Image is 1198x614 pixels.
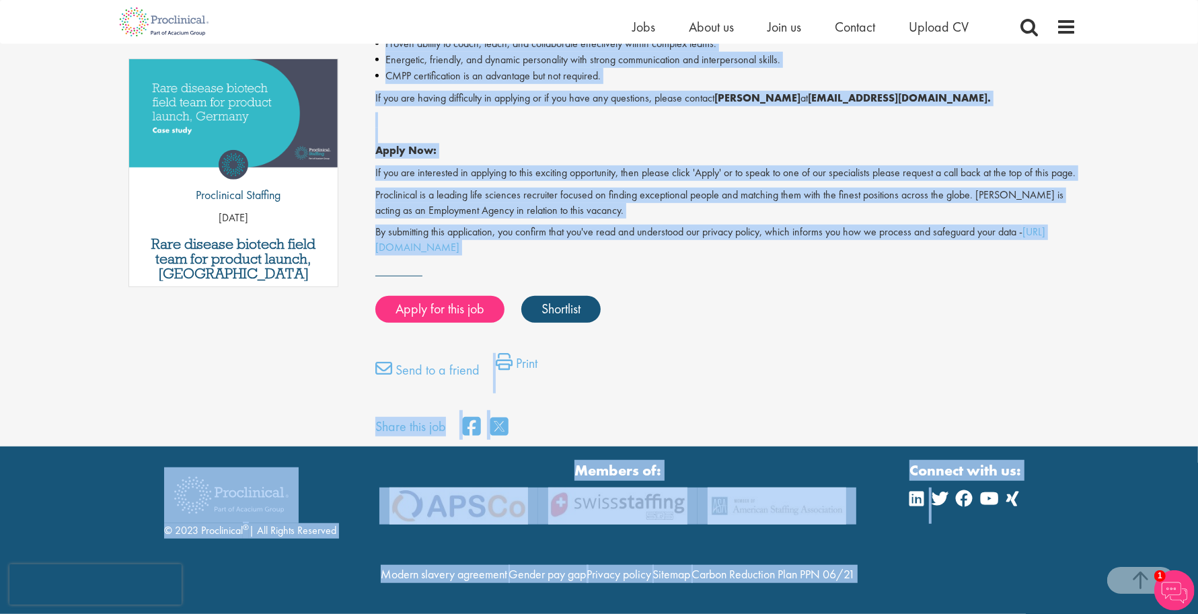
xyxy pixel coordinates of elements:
strong: Members of: [389,460,847,481]
a: Join us [768,18,802,36]
a: About us [689,18,735,36]
a: Carbon Reduction Plan PPN 06/21 [691,566,855,582]
a: share on facebook [463,413,480,442]
a: share on twitter [490,413,508,442]
p: If you are interested in applying to this exciting opportunity, then please click 'Apply' or to s... [375,165,1077,181]
a: Modern slavery agreement [381,566,507,582]
p: Proclinical is a leading life sciences recruiter focused on finding exceptional people and matchi... [375,188,1077,219]
li: Energetic, friendly, and dynamic personality with strong communication and interpersonal skills. [375,52,1077,68]
a: Print [496,353,537,380]
a: Sitemap [652,566,690,582]
li: CMPP certification is an advantage but not required. [375,68,1077,84]
a: Rare disease biotech field team for product launch, [GEOGRAPHIC_DATA] [136,237,332,281]
a: Link to a post [129,59,338,178]
a: Upload CV [909,18,969,36]
a: Gender pay gap [509,566,586,582]
img: Proclinical Staffing [219,150,248,180]
p: Proclinical Staffing [186,186,280,204]
a: Shortlist [521,296,601,323]
a: Contact [835,18,876,36]
img: APSCo [379,488,539,525]
a: [URL][DOMAIN_NAME] [375,225,1045,254]
p: [DATE] [129,210,338,226]
p: By submitting this application, you confirm that you've read and understood our privacy policy, w... [375,225,1077,256]
img: Proclinical Recruitment [164,467,299,523]
strong: [PERSON_NAME] [714,91,800,105]
strong: Apply Now: [375,143,437,157]
strong: [EMAIL_ADDRESS][DOMAIN_NAME]. [808,91,991,105]
img: Chatbot [1154,570,1195,611]
div: © 2023 Proclinical | All Rights Reserved [164,467,336,539]
img: APSCo [698,488,857,525]
a: Privacy policy [587,566,651,582]
span: 1 [1154,570,1166,582]
img: APSCo [538,488,698,525]
iframe: reCAPTCHA [9,564,182,605]
label: Share this job [375,417,446,436]
a: Apply for this job [375,296,504,323]
a: Proclinical Staffing Proclinical Staffing [186,150,280,210]
a: Jobs [633,18,656,36]
sup: ® [243,522,249,533]
p: If you are having difficulty in applying or if you have any questions, please contact at [375,91,1077,106]
strong: Connect with us: [909,460,1024,481]
a: Send to a friend [375,360,480,387]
